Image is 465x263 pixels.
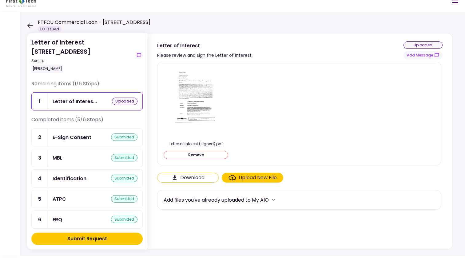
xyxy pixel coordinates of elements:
a: 3MBLsubmitted [31,149,143,167]
div: submitted [111,133,137,141]
div: submitted [111,154,137,161]
button: more [269,195,278,204]
button: show-messages [135,52,143,59]
div: uploaded [403,41,443,49]
span: Click here to upload the required document [222,173,283,183]
div: Letter of Interest [53,98,97,105]
div: submitted [111,175,137,182]
div: 3 [32,149,48,167]
div: [PERSON_NAME] [31,65,63,73]
button: Submit Request [31,233,143,245]
div: Completed items (5/6 Steps) [31,116,143,128]
div: ATPC [53,195,66,203]
div: 4 [32,170,48,187]
div: submitted [111,195,137,203]
button: Click here to download the document [157,173,219,183]
div: Please review and sign the Letter of Interest. [157,52,252,59]
div: Letter of Interest [157,42,252,49]
div: LOI Issued [38,26,62,32]
div: Identification [53,175,86,182]
div: Letter of Interest (signed).pdf [164,141,228,147]
div: E-Sign Consent [53,133,91,141]
div: 2 [32,129,48,146]
div: 1 [32,93,48,110]
a: 4Identificationsubmitted [31,169,143,188]
div: Add files you've already uploaded to My AIO [164,196,269,204]
button: show-messages [403,51,443,59]
div: submitted [111,216,137,223]
h1: FTFCU Commercial Loan - [STREET_ADDRESS] [38,19,150,26]
div: Letter of InterestPlease review and sign the Letter of Interest.uploadedshow-messagesLetter of In... [147,33,453,249]
div: ERQ [53,216,62,223]
div: uploaded [112,98,137,105]
div: Letter of Interest [STREET_ADDRESS] [31,38,133,73]
div: 5 [32,190,48,208]
div: Upload New File [239,174,277,181]
div: Submit Request [67,235,107,242]
div: 6 [32,211,48,228]
a: 5ATPCsubmitted [31,190,143,208]
a: 2E-Sign Consentsubmitted [31,128,143,146]
a: 1Letter of Interestuploaded [31,92,143,110]
div: MBL [53,154,62,162]
button: Remove [164,151,228,159]
a: 6ERQsubmitted [31,211,143,229]
div: Sent to: [31,58,133,64]
div: Remaining items (1/6 Steps) [31,80,143,92]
